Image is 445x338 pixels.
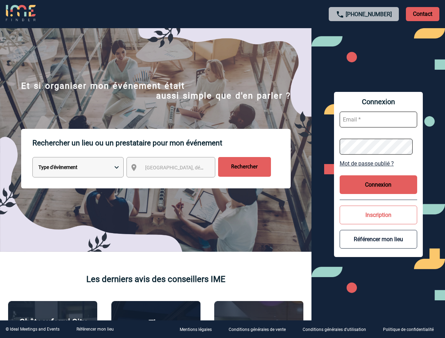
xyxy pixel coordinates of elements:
p: Châteauform' City [GEOGRAPHIC_DATA] [12,317,93,337]
a: Mot de passe oublié ? [340,160,417,167]
a: Conditions générales d'utilisation [297,326,377,333]
p: Conditions générales de vente [229,327,286,332]
div: © Ideal Meetings and Events [6,327,60,332]
p: Rechercher un lieu ou un prestataire pour mon événement [32,129,291,157]
p: Politique de confidentialité [383,327,434,332]
a: Référencer mon lieu [76,327,114,332]
p: Contact [406,7,439,21]
button: Inscription [340,206,417,224]
input: Rechercher [218,157,271,177]
p: Mentions légales [180,327,212,332]
p: Conditions générales d'utilisation [303,327,366,332]
button: Connexion [340,175,417,194]
a: [PHONE_NUMBER] [346,11,392,18]
p: Agence 2ISD [235,319,283,329]
p: The [GEOGRAPHIC_DATA] [115,318,197,338]
a: Mentions légales [174,326,223,333]
input: Email * [340,112,417,127]
span: [GEOGRAPHIC_DATA], département, région... [145,165,243,170]
img: call-24-px.png [336,10,344,19]
a: Politique de confidentialité [377,326,445,333]
span: Connexion [340,98,417,106]
a: Conditions générales de vente [223,326,297,333]
button: Référencer mon lieu [340,230,417,249]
